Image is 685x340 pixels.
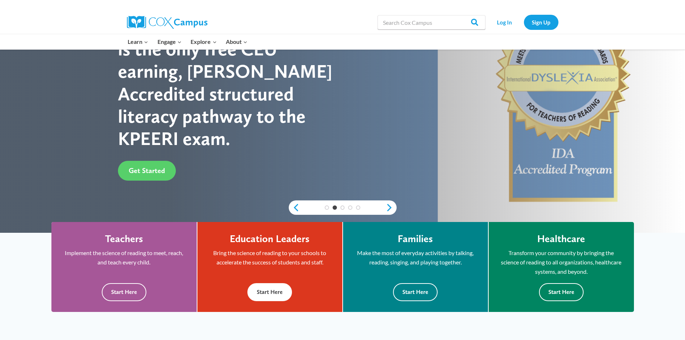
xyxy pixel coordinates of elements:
img: Cox Campus [127,16,207,29]
button: Start Here [102,283,146,301]
a: 4 [348,205,352,210]
button: Start Here [247,283,292,301]
h4: Teachers [105,233,143,245]
nav: Primary Navigation [123,34,252,49]
a: Healthcare Transform your community by bringing the science of reading to all organizations, heal... [489,222,634,312]
a: next [386,203,397,212]
a: 1 [325,205,329,210]
button: Child menu of About [221,34,252,49]
div: [PERSON_NAME] Campus is the only free CEU earning, [PERSON_NAME] Accredited structured literacy p... [118,15,343,150]
button: Start Here [539,283,584,301]
div: content slider buttons [289,200,397,215]
a: Sign Up [524,15,558,30]
p: Transform your community by bringing the science of reading to all organizations, healthcare syst... [499,248,623,276]
a: 2 [333,205,337,210]
nav: Secondary Navigation [489,15,558,30]
a: Teachers Implement the science of reading to meet, reach, and teach every child. Start Here [51,222,197,312]
a: Families Make the most of everyday activities by talking, reading, singing, and playing together.... [343,222,488,312]
span: Get Started [129,166,165,175]
p: Implement the science of reading to meet, reach, and teach every child. [62,248,186,267]
a: Log In [489,15,520,30]
p: Bring the science of reading to your schools to accelerate the success of students and staff. [208,248,332,267]
button: Child menu of Learn [123,34,153,49]
h4: Families [398,233,433,245]
a: 5 [356,205,360,210]
button: Child menu of Engage [153,34,186,49]
h4: Education Leaders [230,233,310,245]
a: Education Leaders Bring the science of reading to your schools to accelerate the success of stude... [197,222,342,312]
h4: Healthcare [537,233,585,245]
a: 3 [341,205,345,210]
button: Start Here [393,283,438,301]
a: Get Started [118,161,176,181]
button: Child menu of Explore [186,34,222,49]
p: Make the most of everyday activities by talking, reading, singing, and playing together. [354,248,477,267]
a: previous [289,203,300,212]
input: Search Cox Campus [378,15,485,30]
